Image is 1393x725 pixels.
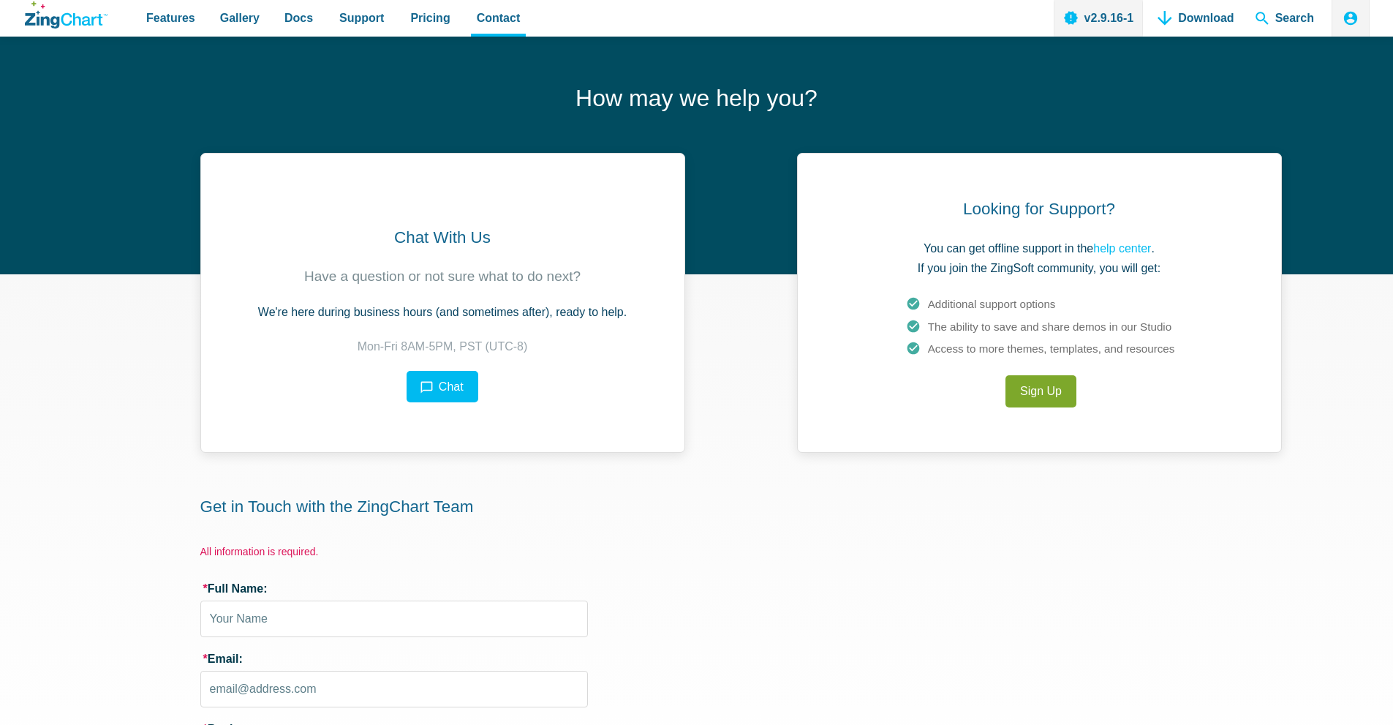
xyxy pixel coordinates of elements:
[928,342,1175,355] span: Access to more themes, templates, and resources
[1005,375,1076,407] a: Sign Up
[358,337,528,356] p: Mon-Fri 8AM-5PM, PST (UTC-8)
[25,1,107,29] a: ZingChart Logo. Click to return to the homepage
[928,298,1056,310] span: Additional support options
[200,601,588,637] input: Your Name
[918,238,1160,278] p: You can get offline support in the . If you join the ZingSoft community, you will get:
[220,8,260,28] span: Gallery
[477,8,521,28] span: Contact
[304,266,581,288] p: Have a question or not sure what to do next?
[394,227,491,248] h2: Chat With Us
[963,198,1115,219] h2: Looking for Support?
[200,545,588,559] p: All information is required.
[112,83,1282,116] h1: How may we help you?
[928,320,1171,333] span: The ability to save and share demos in our Studio
[200,671,588,707] input: email@address.com
[410,8,450,28] span: Pricing
[258,302,627,322] p: We're here during business hours (and sometimes after), ready to help.
[200,652,588,666] label: Email:
[339,8,384,28] span: Support
[200,496,685,517] h2: Get in Touch with the ZingChart Team
[146,8,195,28] span: Features
[1020,381,1062,401] span: Sign Up
[284,8,313,28] span: Docs
[439,380,464,393] span: Chat
[200,582,588,596] label: Full Name:
[1093,242,1151,255] a: help center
